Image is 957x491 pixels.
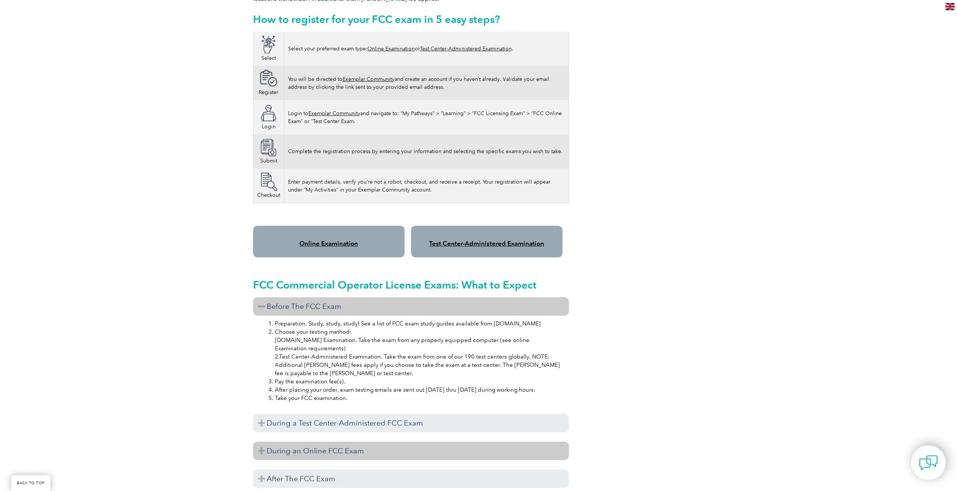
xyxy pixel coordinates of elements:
[343,76,394,82] a: Exemplar Community
[367,46,415,52] a: Online Examination
[429,240,544,247] a: Test Center-Administered Examination
[275,328,562,377] li: Choose your testing method: [DOMAIN_NAME] Examination. Take the exam from any properly equipped c...
[308,110,360,117] a: Exemplar Community
[253,169,284,203] td: Checkout
[11,475,50,491] a: BACK TO TOP
[253,66,284,100] td: Register
[919,453,938,472] img: contact-chat.png
[253,297,569,316] h3: Before The FCC Exam
[253,442,569,460] h3: During an Online FCC Exam
[253,470,569,488] h3: After The FCC Exam
[284,100,569,134] td: Login to and navigate to: “My Pathways” > “Learning” > “FCC Licensing Exam” > “FCC Online Exam” o...
[420,46,512,52] a: Test Center-Administered Examination
[284,134,569,169] td: Complete the registration process by entering your information and selecting the specific exams y...
[275,394,562,402] li: Take your FCC examination.
[275,319,562,328] li: Preparation. Study, study, study! See a list of FCC exam study guides available from [DOMAIN_NAME]
[253,32,284,66] td: Select
[284,32,569,66] td: Select your preferred exam type: or .
[284,66,569,100] td: You will be directed to and create an account if you haven’t already. Validate your email address...
[284,169,569,203] td: Enter payment details, verify you’re not a robot, checkout, and receive a receipt. Your registrat...
[945,3,955,10] img: en
[275,377,562,386] li: Pay the examination fee(s).
[253,13,569,25] h2: How to register for your FCC exam in 5 easy steps?
[253,414,569,432] h3: During a Test Center-Administered FCC Exam
[253,279,569,291] h2: FCC Commercial Operator License Exams: What to Expect
[253,100,284,134] td: Login
[299,240,358,247] a: Online Examination
[253,134,284,169] td: Submit
[275,386,562,394] li: After placing your order, exam testing emails are sent out [DATE] thru [DATE] during working hours.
